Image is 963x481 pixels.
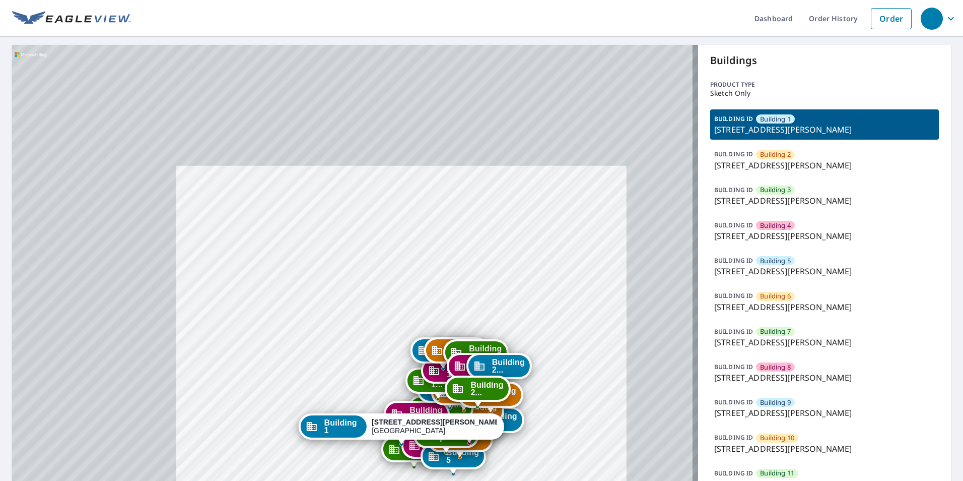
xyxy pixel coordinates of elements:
span: Building 10 [760,433,794,443]
p: [STREET_ADDRESS][PERSON_NAME] [714,230,935,242]
span: Building 8 [760,363,791,372]
span: Building 5 [446,449,479,464]
span: Building 2 [760,150,791,159]
div: Dropped pin, building Building 16, Commercial property, 4001 Anderson Road Nashville, TN 37217 [421,357,487,389]
p: BUILDING ID [714,291,753,300]
p: BUILDING ID [714,363,753,371]
p: BUILDING ID [714,433,753,442]
p: [STREET_ADDRESS][PERSON_NAME] [714,301,935,313]
p: BUILDING ID [714,150,753,158]
img: EV Logo [12,11,131,26]
div: Dropped pin, building Building 15, Commercial property, 4001 Anderson Road Nashville, TN 37217 [405,368,471,399]
span: Building 9 [760,398,791,407]
div: Dropped pin, building Building 21, Commercial property, 4001 Anderson Road Nashville, TN 37217 [466,353,532,384]
div: Dropped pin, building Building 4, Commercial property, 4001 Anderson Road Nashville, TN 37217 [401,433,467,464]
span: Building 5 [760,256,791,266]
p: BUILDING ID [714,256,753,265]
span: Building 7 [760,327,791,336]
span: Building 4 [760,221,791,230]
p: BUILDING ID [714,221,753,229]
span: Building 1... [469,345,502,360]
span: Building 2... [470,381,503,396]
div: Dropped pin, building Building 19, Commercial property, 4001 Anderson Road Nashville, TN 37217 [443,339,509,371]
span: Building 11 [760,468,794,478]
p: [STREET_ADDRESS][PERSON_NAME] [714,159,935,171]
p: BUILDING ID [714,398,753,406]
p: [STREET_ADDRESS][PERSON_NAME] [714,124,935,136]
p: BUILDING ID [714,327,753,336]
span: Building 1 [760,114,791,124]
p: BUILDING ID [714,469,753,477]
span: Building 2... [492,358,525,374]
span: Building 6 [760,291,791,301]
p: [STREET_ADDRESS][PERSON_NAME] [714,443,935,455]
div: Dropped pin, building Building 20, Commercial property, 4001 Anderson Road Nashville, TN 37217 [447,353,512,384]
span: Building 1... [409,406,442,422]
div: Dropped pin, building Building 5, Commercial property, 4001 Anderson Road Nashville, TN 37217 [421,443,486,474]
p: [STREET_ADDRESS][PERSON_NAME] [714,407,935,419]
div: Dropped pin, building Building 23, Commercial property, 4001 Anderson Road Nashville, TN 37217 [445,376,510,407]
p: Product type [710,80,939,89]
p: [STREET_ADDRESS][PERSON_NAME] [714,336,935,348]
p: [STREET_ADDRESS][PERSON_NAME] [714,372,935,384]
div: Dropped pin, building Building 12, Commercial property, 4001 Anderson Road Nashville, TN 37217 [384,401,449,432]
p: [STREET_ADDRESS][PERSON_NAME] [714,195,935,207]
p: Buildings [710,53,939,68]
strong: [STREET_ADDRESS][PERSON_NAME] [372,418,502,426]
div: Dropped pin, building Building 18, Commercial property, 4001 Anderson Road Nashville, TN 37217 [424,337,490,369]
div: Dropped pin, building Building 1, Commercial property, 4001 Anderson Road Nashville, TN 37217 [299,413,504,445]
p: Sketch Only [710,89,939,97]
div: Dropped pin, building Building 3, Commercial property, 4001 Anderson Road Nashville, TN 37217 [381,436,447,467]
span: Building 1 [324,419,362,434]
p: BUILDING ID [714,114,753,123]
div: Dropped pin, building Building 17, Commercial property, 4001 Anderson Road Nashville, TN 37217 [410,337,476,369]
div: [GEOGRAPHIC_DATA] [372,418,497,435]
p: BUILDING ID [714,186,753,194]
p: [STREET_ADDRESS][PERSON_NAME] [714,265,935,277]
span: Building 3 [760,185,791,195]
a: Order [871,8,912,29]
